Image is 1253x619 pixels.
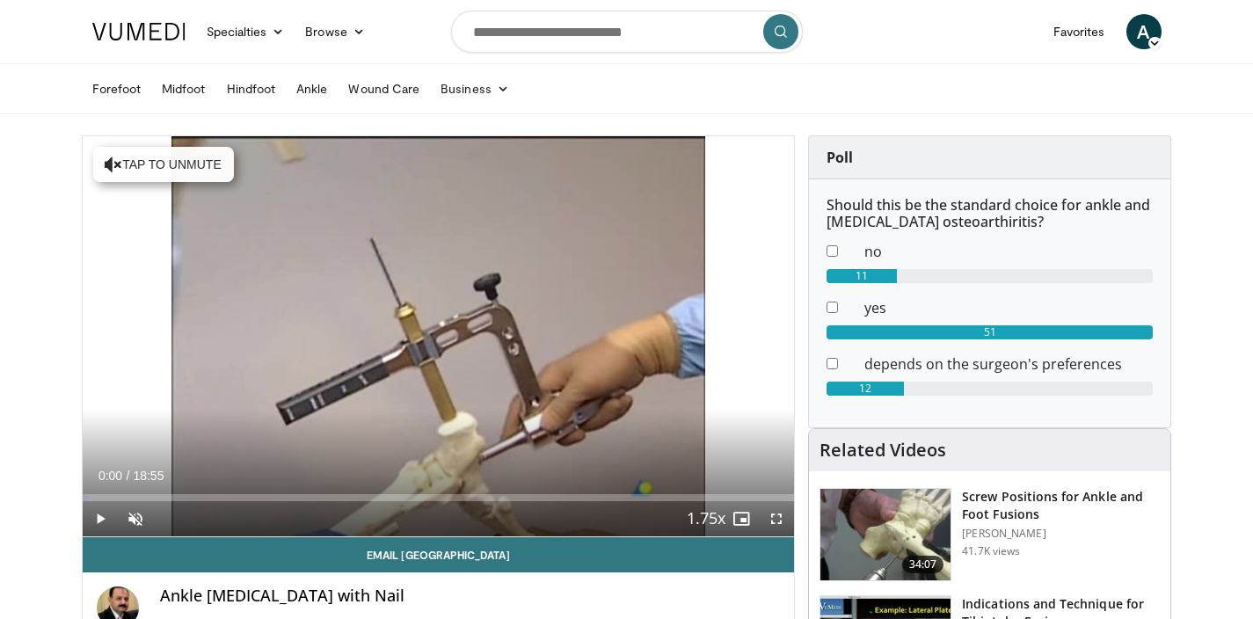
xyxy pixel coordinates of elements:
h4: Related Videos [820,440,946,461]
a: Wound Care [338,71,430,106]
a: Browse [295,14,375,49]
a: Business [430,71,520,106]
button: Playback Rate [688,501,724,536]
a: Midfoot [151,71,216,106]
dd: no [851,241,1166,262]
p: [PERSON_NAME] [962,527,1160,541]
button: Enable picture-in-picture mode [724,501,759,536]
a: Favorites [1043,14,1116,49]
strong: Poll [827,148,853,167]
p: 41.7K views [962,544,1020,558]
a: Forefoot [82,71,152,106]
a: Hindfoot [216,71,287,106]
img: VuMedi Logo [92,23,186,40]
button: Tap to unmute [93,147,234,182]
dd: depends on the surgeon's preferences [851,353,1166,375]
div: 51 [827,325,1153,339]
video-js: Video Player [83,136,795,537]
span: 0:00 [98,469,122,483]
a: A [1126,14,1162,49]
h3: Screw Positions for Ankle and Foot Fusions [962,488,1160,523]
div: Progress Bar [83,494,795,501]
div: 11 [827,269,897,283]
span: 18:55 [133,469,164,483]
img: 67572_0000_3.png.150x105_q85_crop-smart_upscale.jpg [820,489,951,580]
span: 34:07 [902,556,944,573]
input: Search topics, interventions [451,11,803,53]
button: Play [83,501,118,536]
div: 12 [827,382,903,396]
span: / [127,469,130,483]
dd: yes [851,297,1166,318]
h4: Ankle [MEDICAL_DATA] with Nail [160,586,781,606]
h6: Should this be the standard choice for ankle and [MEDICAL_DATA] osteoarthiritis? [827,197,1153,230]
a: 34:07 Screw Positions for Ankle and Foot Fusions [PERSON_NAME] 41.7K views [820,488,1160,581]
a: Specialties [196,14,295,49]
button: Unmute [118,501,153,536]
button: Fullscreen [759,501,794,536]
a: Email [GEOGRAPHIC_DATA] [83,537,795,572]
a: Ankle [286,71,338,106]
